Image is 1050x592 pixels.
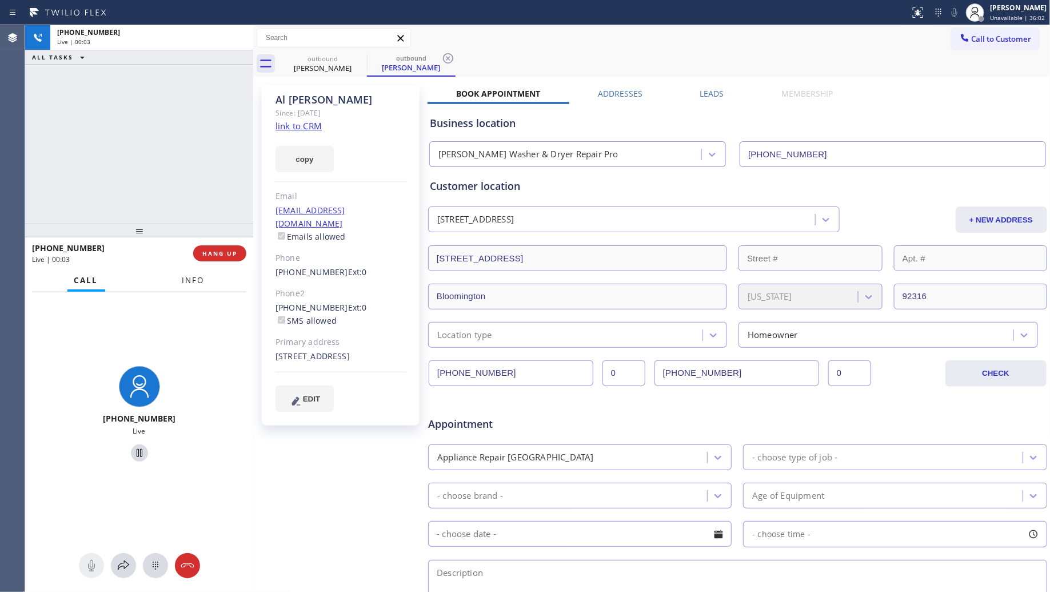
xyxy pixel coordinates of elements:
[428,521,732,547] input: - choose date -
[111,553,136,578] button: Open directory
[280,51,366,77] div: Al Sanchez
[748,328,798,341] div: Homeowner
[437,489,503,502] div: - choose brand -
[276,106,406,120] div: Since: [DATE]
[781,88,833,99] label: Membership
[428,284,727,309] input: City
[280,63,366,73] div: [PERSON_NAME]
[700,88,724,99] label: Leads
[428,245,727,271] input: Address
[193,245,246,261] button: HANG UP
[276,315,337,326] label: SMS allowed
[182,275,205,285] span: Info
[456,88,540,99] label: Book Appointment
[952,28,1039,50] button: Call to Customer
[752,451,837,464] div: - choose type of job -
[428,416,633,432] span: Appointment
[276,336,406,349] div: Primary address
[79,553,104,578] button: Mute
[276,146,334,172] button: copy
[368,62,454,73] div: [PERSON_NAME]
[276,120,322,132] a: link to CRM
[740,141,1045,167] input: Phone Number
[276,302,348,313] a: [PHONE_NUMBER]
[752,529,811,539] span: - choose time -
[956,206,1047,233] button: + NEW ADDRESS
[972,34,1032,44] span: Call to Customer
[828,360,871,386] input: Ext. 2
[598,88,642,99] label: Addresses
[438,148,618,161] div: [PERSON_NAME] Washer & Dryer Repair Pro
[945,360,1047,387] button: CHECK
[32,243,105,253] span: [PHONE_NUMBER]
[654,360,819,386] input: Phone Number 2
[103,413,175,424] span: [PHONE_NUMBER]
[276,287,406,300] div: Phone2
[67,269,105,292] button: Call
[57,27,120,37] span: [PHONE_NUMBER]
[303,395,320,403] span: EDIT
[430,178,1045,194] div: Customer location
[278,316,285,324] input: SMS allowed
[348,267,367,277] span: Ext: 0
[143,553,168,578] button: Open dialpad
[947,5,963,21] button: Mute
[430,116,1045,131] div: Business location
[32,255,70,264] span: Live | 00:03
[276,350,406,363] div: [STREET_ADDRESS]
[276,252,406,265] div: Phone
[57,38,90,46] span: Live | 00:03
[738,245,883,271] input: Street #
[175,269,211,292] button: Info
[25,50,96,64] button: ALL TASKS
[437,328,492,341] div: Location type
[133,426,146,436] span: Live
[74,275,98,285] span: Call
[276,231,346,242] label: Emails allowed
[276,267,348,277] a: [PHONE_NUMBER]
[348,302,367,313] span: Ext: 0
[276,190,406,203] div: Email
[437,213,514,227] div: [STREET_ADDRESS]
[280,54,366,63] div: outbound
[990,3,1047,13] div: [PERSON_NAME]
[131,444,148,462] button: Hold Customer
[368,54,454,62] div: outbound
[752,489,824,502] div: Age of Equipment
[429,360,593,386] input: Phone Number
[602,360,645,386] input: Ext.
[175,553,200,578] button: Hang up
[276,205,345,229] a: [EMAIL_ADDRESS][DOMAIN_NAME]
[894,245,1047,271] input: Apt. #
[278,232,285,240] input: Emails allowed
[276,386,334,412] button: EDIT
[32,53,73,61] span: ALL TASKS
[257,29,410,47] input: Search
[368,51,454,76] div: Al Sanchez
[202,249,237,257] span: HANG UP
[990,14,1045,22] span: Unavailable | 36:02
[437,451,594,464] div: Appliance Repair [GEOGRAPHIC_DATA]
[276,93,406,106] div: Al [PERSON_NAME]
[894,284,1047,309] input: ZIP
